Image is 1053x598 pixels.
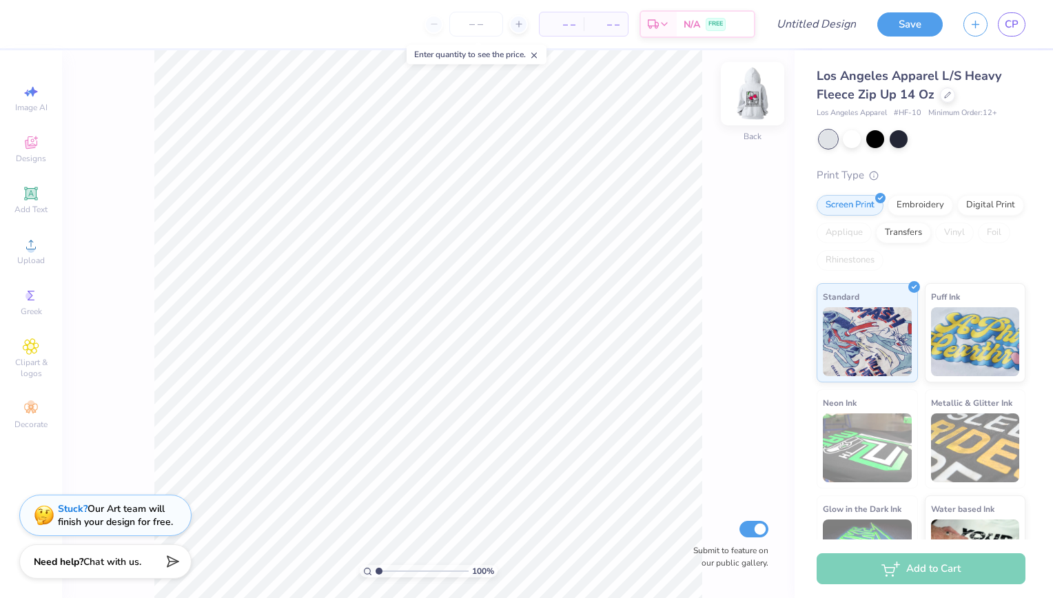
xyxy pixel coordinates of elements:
[957,195,1024,216] div: Digital Print
[58,502,173,528] div: Our Art team will finish your design for free.
[16,153,46,164] span: Designs
[817,107,887,119] span: Los Angeles Apparel
[931,307,1020,376] img: Puff Ink
[34,555,83,568] strong: Need help?
[15,102,48,113] span: Image AI
[592,17,620,32] span: – –
[978,223,1010,243] div: Foil
[548,17,575,32] span: – –
[823,395,857,410] span: Neon Ink
[83,555,141,568] span: Chat with us.
[58,502,88,515] strong: Stuck?
[823,289,859,304] span: Standard
[931,502,994,516] span: Water based Ink
[931,519,1020,588] img: Water based Ink
[684,17,700,32] span: N/A
[817,167,1025,183] div: Print Type
[744,130,761,143] div: Back
[686,544,768,569] label: Submit to feature on our public gallery.
[817,250,883,271] div: Rhinestones
[7,357,55,379] span: Clipart & logos
[708,19,723,29] span: FREE
[17,255,45,266] span: Upload
[894,107,921,119] span: # HF-10
[449,12,503,37] input: – –
[877,12,943,37] button: Save
[888,195,953,216] div: Embroidery
[725,66,780,121] img: Back
[823,307,912,376] img: Standard
[998,12,1025,37] a: CP
[407,45,546,64] div: Enter quantity to see the price.
[928,107,997,119] span: Minimum Order: 12 +
[472,565,494,577] span: 100 %
[817,68,1001,103] span: Los Angeles Apparel L/S Heavy Fleece Zip Up 14 Oz
[931,413,1020,482] img: Metallic & Glitter Ink
[1005,17,1019,32] span: CP
[21,306,42,317] span: Greek
[935,223,974,243] div: Vinyl
[817,195,883,216] div: Screen Print
[14,204,48,215] span: Add Text
[931,395,1012,410] span: Metallic & Glitter Ink
[823,502,901,516] span: Glow in the Dark Ink
[766,10,867,38] input: Untitled Design
[931,289,960,304] span: Puff Ink
[823,413,912,482] img: Neon Ink
[817,223,872,243] div: Applique
[14,419,48,430] span: Decorate
[823,519,912,588] img: Glow in the Dark Ink
[876,223,931,243] div: Transfers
